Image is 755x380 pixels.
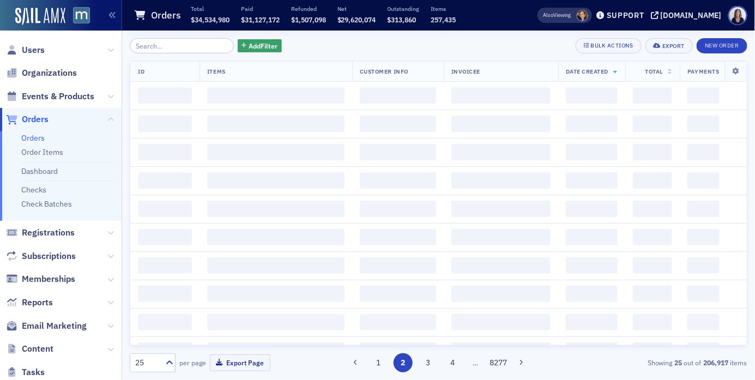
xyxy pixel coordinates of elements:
[130,38,234,53] input: Search…
[633,172,672,189] span: ‌
[6,113,49,125] a: Orders
[138,342,192,359] span: ‌
[22,320,87,332] span: Email Marketing
[191,5,229,13] p: Total
[207,342,345,359] span: ‌
[566,87,618,104] span: ‌
[138,229,192,245] span: ‌
[360,229,436,245] span: ‌
[673,358,684,367] strong: 25
[360,172,436,189] span: ‌
[337,15,376,24] span: $29,620,074
[687,286,720,302] span: ‌
[728,6,747,25] span: Profile
[633,201,672,217] span: ‌
[451,286,551,302] span: ‌
[6,320,87,332] a: Email Marketing
[138,201,192,217] span: ‌
[360,87,436,104] span: ‌
[431,5,456,13] p: Items
[22,250,76,262] span: Subscriptions
[21,185,46,195] a: Checks
[22,366,45,378] span: Tasks
[207,87,345,104] span: ‌
[6,44,45,56] a: Users
[138,286,192,302] span: ‌
[443,353,462,372] button: 4
[135,357,159,369] div: 25
[207,144,345,160] span: ‌
[543,11,571,19] span: Viewing
[451,87,551,104] span: ‌
[576,38,642,53] button: Bulk Actions
[6,343,53,355] a: Content
[489,353,508,372] button: 8277
[207,201,345,217] span: ‌
[419,353,438,372] button: 3
[633,116,672,132] span: ‌
[645,68,663,75] span: Total
[702,358,730,367] strong: 206,917
[360,68,408,75] span: Customer Info
[687,68,719,75] span: Payments
[566,144,618,160] span: ‌
[388,15,416,24] span: $313,860
[607,10,644,20] div: Support
[633,144,672,160] span: ‌
[662,43,685,49] div: Export
[451,314,551,330] span: ‌
[566,116,618,132] span: ‌
[451,229,551,245] span: ‌
[15,8,65,25] img: SailAMX
[207,116,345,132] span: ‌
[138,314,192,330] span: ‌
[138,257,192,274] span: ‌
[22,67,77,79] span: Organizations
[543,11,554,19] div: Also
[451,257,551,274] span: ‌
[360,257,436,274] span: ‌
[577,10,588,21] span: Michelle Brown
[207,314,345,330] span: ‌
[451,116,551,132] span: ‌
[360,144,436,160] span: ‌
[6,250,76,262] a: Subscriptions
[661,10,722,20] div: [DOMAIN_NAME]
[207,229,345,245] span: ‌
[633,314,672,330] span: ‌
[6,366,45,378] a: Tasks
[566,201,618,217] span: ‌
[65,7,90,26] a: View Homepage
[138,116,192,132] span: ‌
[291,15,326,24] span: $1,507,098
[21,147,63,157] a: Order Items
[431,15,456,24] span: 257,435
[645,38,693,53] button: Export
[566,342,618,359] span: ‌
[179,358,206,367] label: per page
[360,314,436,330] span: ‌
[210,354,270,371] button: Export Page
[207,257,345,274] span: ‌
[388,5,420,13] p: Outstanding
[22,44,45,56] span: Users
[697,40,747,50] a: New Order
[207,286,345,302] span: ‌
[633,87,672,104] span: ‌
[687,229,720,245] span: ‌
[191,15,229,24] span: $34,534,980
[21,166,58,176] a: Dashboard
[633,257,672,274] span: ‌
[138,172,192,189] span: ‌
[697,38,747,53] button: New Order
[138,68,144,75] span: ID
[451,201,551,217] span: ‌
[633,229,672,245] span: ‌
[360,116,436,132] span: ‌
[394,353,413,372] button: 2
[687,314,720,330] span: ‌
[687,116,720,132] span: ‌
[22,227,75,239] span: Registrations
[22,297,53,309] span: Reports
[21,133,45,143] a: Orders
